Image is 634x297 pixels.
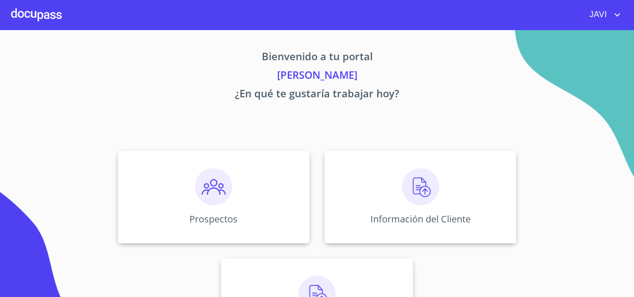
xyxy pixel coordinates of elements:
span: JAVI [582,7,612,22]
p: Información del Cliente [370,213,471,225]
button: account of current user [582,7,623,22]
p: ¿En qué te gustaría trabajar hoy? [31,86,603,104]
p: Bienvenido a tu portal [31,49,603,67]
p: [PERSON_NAME] [31,67,603,86]
img: prospectos.png [195,168,232,205]
p: Prospectos [189,213,238,225]
img: carga.png [402,168,439,205]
